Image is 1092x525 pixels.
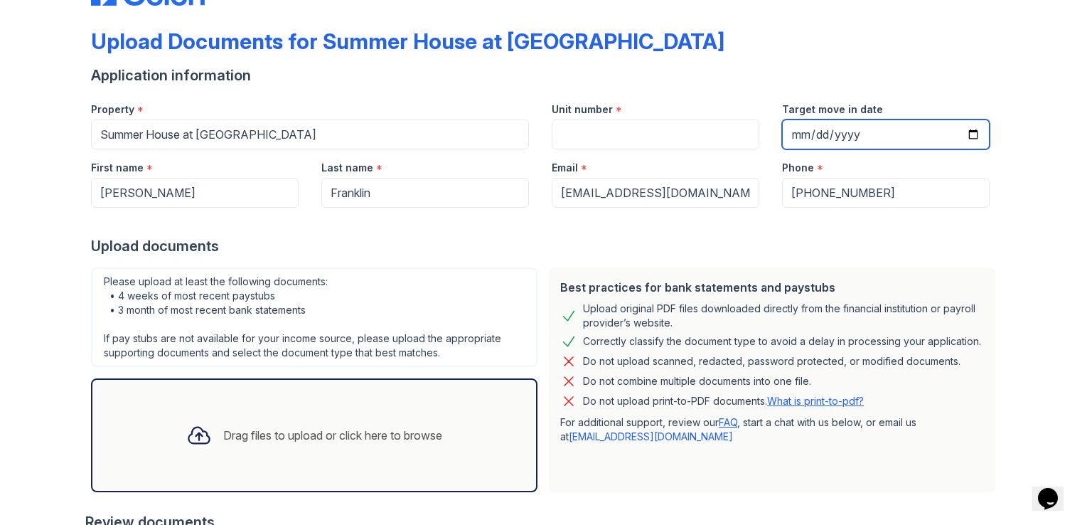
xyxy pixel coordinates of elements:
div: Please upload at least the following documents: • 4 weeks of most recent paystubs • 3 month of mo... [91,267,537,367]
div: Do not upload scanned, redacted, password protected, or modified documents. [583,353,960,370]
label: Unit number [552,102,613,117]
p: For additional support, review our , start a chat with us below, or email us at [560,415,984,444]
div: Best practices for bank statements and paystubs [560,279,984,296]
label: Email [552,161,578,175]
p: Do not upload print-to-PDF documents. [583,394,864,408]
label: First name [91,161,144,175]
label: Phone [782,161,814,175]
a: What is print-to-pdf? [767,395,864,407]
div: Upload documents [91,236,1001,256]
div: Drag files to upload or click here to browse [223,427,442,444]
div: Correctly classify the document type to avoid a delay in processing your application. [583,333,981,350]
a: FAQ [719,416,737,428]
div: Upload Documents for Summer House at [GEOGRAPHIC_DATA] [91,28,724,54]
div: Application information [91,65,1001,85]
label: Last name [321,161,373,175]
label: Target move in date [782,102,883,117]
iframe: chat widget [1032,468,1078,511]
label: Property [91,102,134,117]
a: [EMAIL_ADDRESS][DOMAIN_NAME] [569,430,733,442]
div: Upload original PDF files downloaded directly from the financial institution or payroll provider’... [583,302,984,330]
div: Do not combine multiple documents into one file. [583,373,811,390]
